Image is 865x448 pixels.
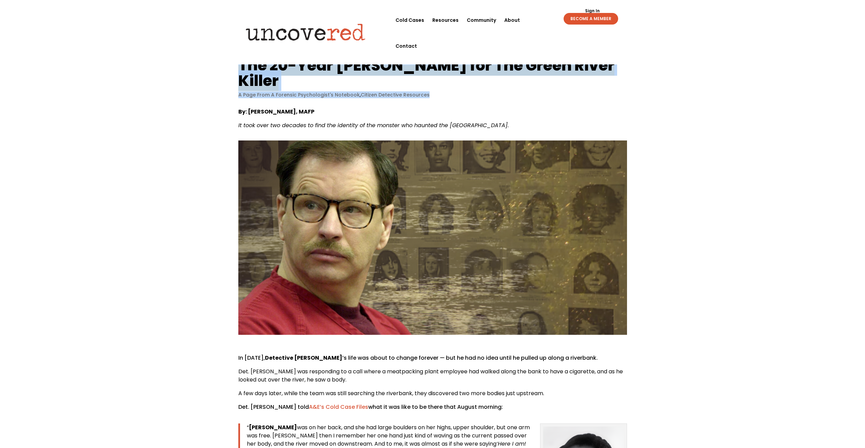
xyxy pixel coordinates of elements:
a: Citizen Detective Resources [361,91,430,98]
span: Det. [PERSON_NAME] was responding to a call where a meatpacking plant employee had walked along t... [238,368,623,384]
img: Uncovered logo [240,19,371,45]
a: Resources [432,7,459,33]
a: About [504,7,520,33]
p: In [DATE], ’s life was about to change forever — but he had no idea until he pulled up along a ri... [238,354,627,368]
p: Det. [PERSON_NAME] told what it was like to be there that August morning: [238,403,627,417]
a: Cold Cases [396,7,424,33]
h1: The 20-Year [PERSON_NAME] for The Green River Killer [238,55,614,91]
p: , [238,92,627,98]
a: BECOME A MEMBER [564,13,618,25]
span: It took over two decades to find the identity of the monster who haunted the [GEOGRAPHIC_DATA]. [238,121,509,129]
strong: [PERSON_NAME] [249,423,297,431]
a: Sign In [581,9,603,13]
a: A Page From A Forensic Psychologist's Notebook [238,91,360,98]
img: GreenRiverKiller [238,140,627,335]
a: A&E’s Cold Case Files [309,403,368,411]
strong: Detective [PERSON_NAME] [265,354,342,362]
a: Community [467,7,496,33]
span: A few days later, while the team was still searching the riverbank, they discovered two more bodi... [238,389,544,397]
strong: By: [PERSON_NAME], MAFP [238,108,314,116]
a: Contact [396,33,417,59]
